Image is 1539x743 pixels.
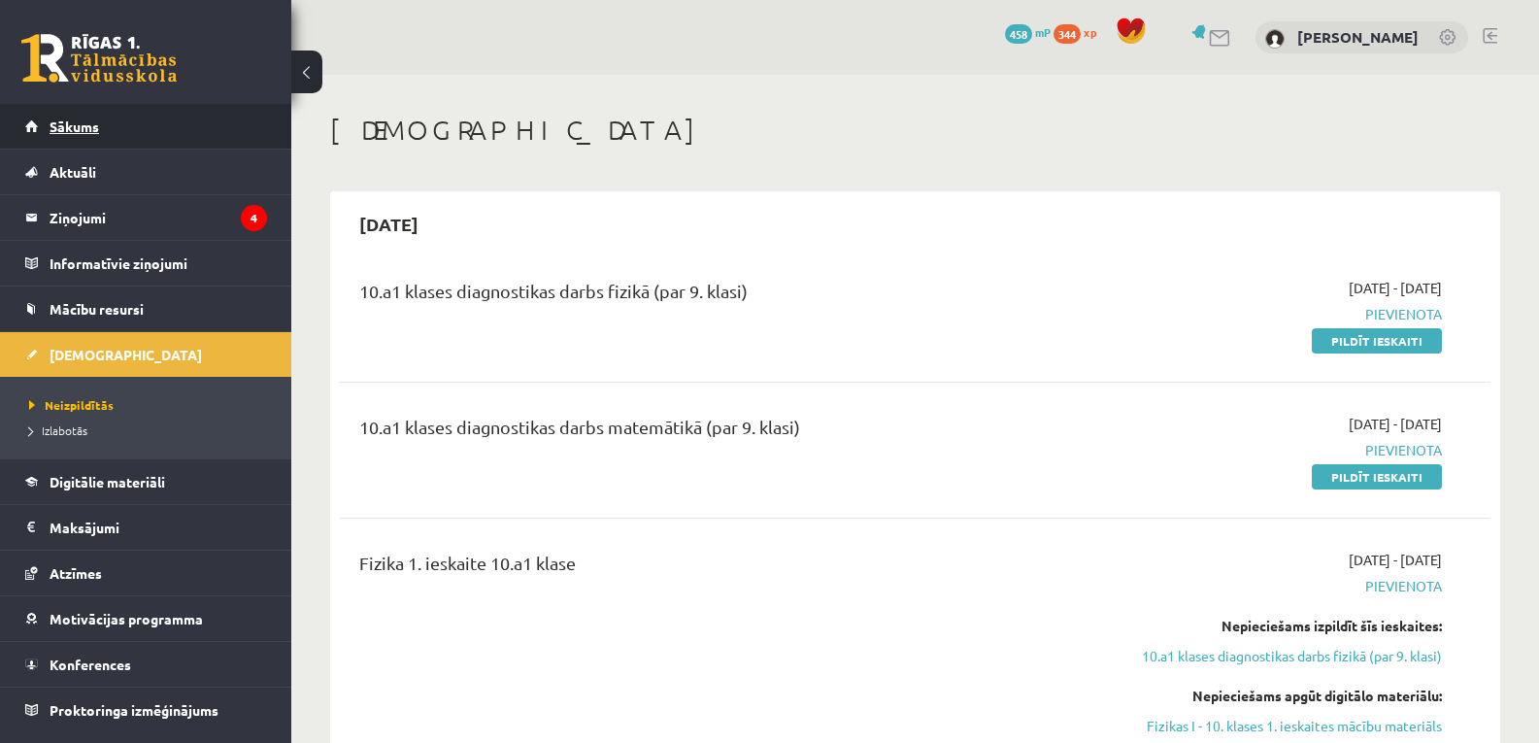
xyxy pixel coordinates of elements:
a: Proktoringa izmēģinājums [25,688,267,732]
legend: Maksājumi [50,505,267,550]
a: [DEMOGRAPHIC_DATA] [25,332,267,377]
span: Mācību resursi [50,300,144,318]
span: Atzīmes [50,564,102,582]
span: Neizpildītās [29,397,114,413]
span: mP [1035,24,1051,40]
a: Aktuāli [25,150,267,194]
a: Fizikas I - 10. klases 1. ieskaites mācību materiāls [1100,716,1442,736]
a: Mācību resursi [25,287,267,331]
a: Konferences [25,642,267,687]
span: Izlabotās [29,422,87,438]
span: xp [1084,24,1096,40]
span: [DATE] - [DATE] [1349,414,1442,434]
a: Sākums [25,104,267,149]
span: 458 [1005,24,1032,44]
a: Izlabotās [29,422,272,439]
a: Neizpildītās [29,396,272,414]
a: Pildīt ieskaiti [1312,328,1442,354]
legend: Informatīvie ziņojumi [50,241,267,286]
span: Sākums [50,118,99,135]
a: Maksājumi [25,505,267,550]
span: Konferences [50,656,131,673]
span: Aktuāli [50,163,96,181]
span: [DATE] - [DATE] [1349,550,1442,570]
a: [PERSON_NAME] [1297,27,1419,47]
legend: Ziņojumi [50,195,267,240]
div: Nepieciešams izpildīt šīs ieskaites: [1100,616,1442,636]
a: Rīgas 1. Tālmācības vidusskola [21,34,177,83]
span: [DEMOGRAPHIC_DATA] [50,346,202,363]
div: Nepieciešams apgūt digitālo materiālu: [1100,686,1442,706]
h2: [DATE] [340,201,438,247]
span: Pievienota [1100,304,1442,324]
span: Digitālie materiāli [50,473,165,490]
span: [DATE] - [DATE] [1349,278,1442,298]
span: Motivācijas programma [50,610,203,627]
img: Dana Blaumane [1265,29,1285,49]
div: 10.a1 klases diagnostikas darbs fizikā (par 9. klasi) [359,278,1071,314]
a: 458 mP [1005,24,1051,40]
a: Atzīmes [25,551,267,595]
a: Motivācijas programma [25,596,267,641]
i: 4 [241,205,267,231]
a: Digitālie materiāli [25,459,267,504]
span: 344 [1054,24,1081,44]
a: Pildīt ieskaiti [1312,464,1442,490]
span: Pievienota [1100,576,1442,596]
div: Fizika 1. ieskaite 10.a1 klase [359,550,1071,586]
span: Pievienota [1100,440,1442,460]
h1: [DEMOGRAPHIC_DATA] [330,114,1500,147]
div: 10.a1 klases diagnostikas darbs matemātikā (par 9. klasi) [359,414,1071,450]
a: Ziņojumi4 [25,195,267,240]
span: Proktoringa izmēģinājums [50,701,218,719]
a: 10.a1 klases diagnostikas darbs fizikā (par 9. klasi) [1100,646,1442,666]
a: 344 xp [1054,24,1106,40]
a: Informatīvie ziņojumi [25,241,267,286]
